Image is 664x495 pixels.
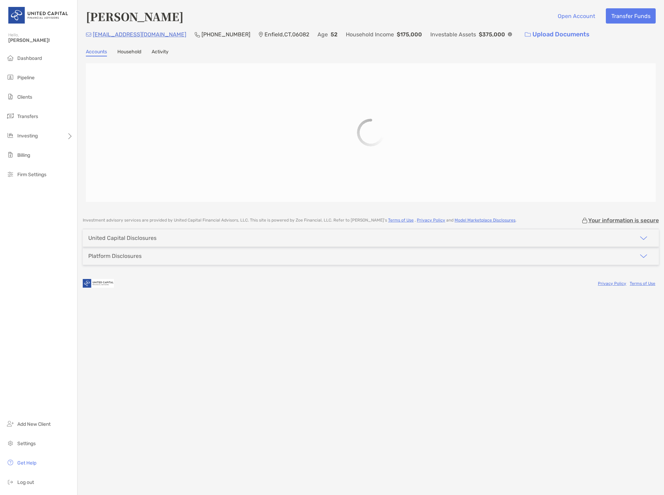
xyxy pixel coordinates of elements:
[17,94,32,100] span: Clients
[264,30,309,39] p: Enfield , CT , 06082
[201,30,250,39] p: [PHONE_NUMBER]
[6,92,15,101] img: clients icon
[117,49,141,56] a: Household
[520,27,594,42] a: Upload Documents
[17,479,34,485] span: Log out
[17,172,46,178] span: Firm Settings
[6,170,15,178] img: firm-settings icon
[17,152,30,158] span: Billing
[6,420,15,428] img: add_new_client icon
[508,32,512,36] img: Info Icon
[525,32,531,37] img: button icon
[17,55,42,61] span: Dashboard
[598,281,626,286] a: Privacy Policy
[639,252,648,260] img: icon arrow
[86,8,183,24] h4: [PERSON_NAME]
[6,478,15,486] img: logout icon
[17,441,36,447] span: Settings
[86,33,91,37] img: Email Icon
[455,218,515,223] a: Model Marketplace Disclosures
[6,131,15,139] img: investing icon
[86,49,107,56] a: Accounts
[552,8,600,24] button: Open Account
[17,114,38,119] span: Transfers
[8,3,69,28] img: United Capital Logo
[83,218,517,223] p: Investment advisory services are provided by United Capital Financial Advisors, LLC . This site i...
[588,217,659,224] p: Your information is secure
[331,30,338,39] p: 52
[17,133,38,139] span: Investing
[397,30,422,39] p: $175,000
[346,30,394,39] p: Household Income
[17,421,51,427] span: Add New Client
[88,253,142,259] div: Platform Disclosures
[6,73,15,81] img: pipeline icon
[152,49,169,56] a: Activity
[6,54,15,62] img: dashboard icon
[606,8,656,24] button: Transfer Funds
[88,235,156,241] div: United Capital Disclosures
[639,234,648,242] img: icon arrow
[430,30,476,39] p: Investable Assets
[6,439,15,447] img: settings icon
[6,458,15,467] img: get-help icon
[6,151,15,159] img: billing icon
[8,37,73,43] span: [PERSON_NAME]!
[388,218,414,223] a: Terms of Use
[17,460,36,466] span: Get Help
[630,281,655,286] a: Terms of Use
[17,75,35,81] span: Pipeline
[6,112,15,120] img: transfers icon
[417,218,445,223] a: Privacy Policy
[317,30,328,39] p: Age
[83,276,114,291] img: company logo
[479,30,505,39] p: $375,000
[195,32,200,37] img: Phone Icon
[259,32,263,37] img: Location Icon
[93,30,186,39] p: [EMAIL_ADDRESS][DOMAIN_NAME]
